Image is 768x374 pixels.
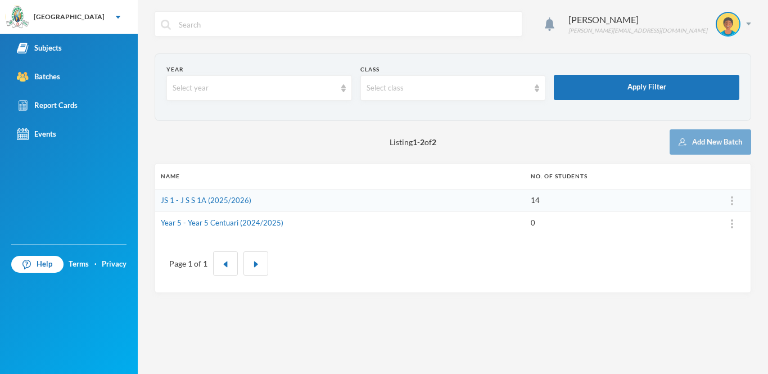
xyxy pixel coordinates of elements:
th: Name [155,164,525,189]
button: Apply Filter [554,75,739,100]
td: 14 [525,189,713,212]
b: 1 [413,137,417,147]
b: 2 [432,137,436,147]
div: Select class [367,83,530,94]
b: 2 [420,137,424,147]
img: ... [731,196,733,205]
img: STUDENT [717,13,739,35]
div: Page 1 of 1 [169,258,207,269]
span: Listing - of [390,136,436,148]
a: Privacy [102,259,127,270]
td: 0 [525,212,713,235]
div: Class [360,65,546,74]
button: Add New Batch [670,129,751,155]
img: logo [6,6,29,29]
div: [PERSON_NAME][EMAIL_ADDRESS][DOMAIN_NAME] [568,26,707,35]
a: Year 5 - Year 5 Centuari (2024/2025) [161,218,283,227]
div: Subjects [17,42,62,54]
div: [PERSON_NAME] [568,13,707,26]
div: Events [17,128,56,140]
img: search [161,20,171,30]
th: No. of students [525,164,713,189]
div: Select year [173,83,336,94]
a: Terms [69,259,89,270]
div: [GEOGRAPHIC_DATA] [34,12,105,22]
div: Year [166,65,352,74]
a: JS 1 - J S S 1A (2025/2026) [161,196,251,205]
a: Help [11,256,64,273]
input: Search [178,12,516,37]
div: Batches [17,71,60,83]
div: Report Cards [17,100,78,111]
img: ... [731,219,733,228]
div: · [94,259,97,270]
